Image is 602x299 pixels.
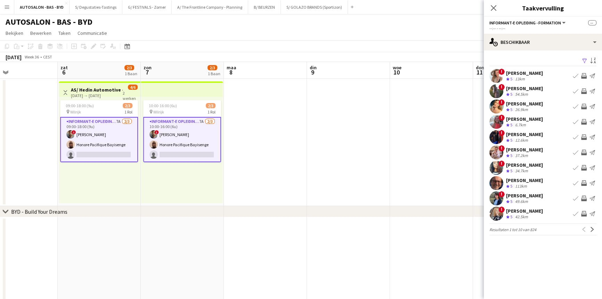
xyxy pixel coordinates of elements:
a: Bekijken [3,29,26,38]
a: Communicatie [75,29,110,38]
div: BYD - Build Your Dreams [11,208,67,215]
span: Wilrijk [70,109,81,115]
span: ! [155,130,159,134]
span: 1 Rol [208,109,215,115]
span: Bewerken [30,30,51,36]
div: 42.5km [514,214,529,220]
a: Taken [56,29,73,38]
span: ! [498,130,505,136]
span: 5 [510,183,512,189]
span: Taken [58,30,71,36]
span: Week 36 [23,54,40,60]
div: 49.6km [514,199,529,205]
div: 12.6km [514,137,529,143]
span: 4/6 [128,85,138,90]
app-job-card: 09:00-18:00 (9u)2/3 Wilrijk1 RolInformant-e Opleiding - Formation7A2/309:00-18:00 (9u)![PERSON_NA... [60,100,138,162]
div: 54.5km [514,92,529,97]
button: A/ The Frontline Company - Planning [172,0,248,14]
span: Bekijken [6,30,23,36]
span: 8 [226,68,236,76]
div: [DATE] [6,54,22,61]
button: B/ BEURZEN [248,0,281,14]
div: [PERSON_NAME] [506,85,543,92]
div: [PERSON_NAME] [506,192,543,199]
div: [PERSON_NAME] [506,70,543,76]
div: 37.2km [514,153,529,159]
div: [PERSON_NAME] [506,162,543,168]
span: Communicatie [78,30,107,36]
div: [PERSON_NAME] [506,177,543,183]
span: zon [144,64,152,71]
h1: AUTOSALON - BAS - BYD [6,17,92,27]
span: ! [498,145,505,151]
span: 7 [143,68,152,76]
span: 5 [510,168,512,173]
span: ! [498,191,505,197]
span: don [476,64,484,71]
div: 1 Baan [125,71,137,76]
span: ! [498,84,505,90]
button: S/ GOLAZO BRANDS (Sportizon) [281,0,348,14]
span: 2/3 [208,65,217,70]
span: 5 [510,153,512,158]
app-job-card: 10:00-16:00 (6u)2/3 Wilrijk1 RolInformant-e Opleiding - Formation7A2/310:00-16:00 (6u)![PERSON_NA... [143,100,221,162]
button: AUTOSALON - BAS - BYD [14,0,70,14]
div: [PERSON_NAME] [506,131,543,137]
a: Bewerken [27,29,54,38]
div: 6.7km [514,122,527,128]
div: [PERSON_NAME] [506,147,543,153]
div: 113km [514,183,528,189]
div: 34.7km [514,168,529,174]
div: 26.9km [514,107,529,113]
div: 13km [514,76,526,82]
div: [PERSON_NAME] [506,208,543,214]
span: Informant-e Opleiding - Formation [489,20,561,25]
button: S/ Degustaties-Tastings [70,0,122,14]
span: ! [498,69,505,75]
app-card-role: Informant-e Opleiding - Formation7A2/309:00-18:00 (9u)![PERSON_NAME]Honore Pacifique Bayisenge [60,117,138,162]
span: Wilrijk [153,109,164,115]
button: Informant-e Opleiding - Formation [489,20,567,25]
div: [DATE] → [DATE] [71,93,123,98]
span: 2/3 [124,65,134,70]
div: [PERSON_NAME] [506,101,543,107]
span: 5 [510,199,512,204]
span: 5 [510,214,512,219]
div: 2 werken [123,90,138,101]
span: 2/3 [123,103,132,108]
span: din [310,64,317,71]
span: 1 Rol [124,109,132,115]
div: Beschikbaar [484,34,602,50]
div: CEST [43,54,52,60]
div: --:-- - --:-- [489,26,596,31]
span: ! [498,160,505,167]
span: 5 [510,92,512,97]
span: 11 [475,68,484,76]
app-card-role: Informant-e Opleiding - Formation7A2/310:00-16:00 (6u)![PERSON_NAME]Honore Pacifique Bayisenge [143,117,221,162]
span: 09:00-18:00 (9u) [66,103,94,108]
span: 5 [510,122,512,127]
span: ! [72,130,76,134]
button: G/ FESTIVALS - Zomer [122,0,172,14]
span: 10:00-16:00 (6u) [149,103,177,108]
span: 5 [510,137,512,143]
span: Resultaten 1 tot 10 van 824 [489,227,536,232]
span: woe [393,64,401,71]
span: ! [498,206,505,213]
span: ! [498,99,505,105]
span: zat [60,64,68,71]
div: [PERSON_NAME] [506,116,543,122]
h3: Taakvervulling [484,3,602,13]
span: 2/3 [206,103,215,108]
span: maa [227,64,236,71]
span: 5 [510,76,512,81]
span: 5 [510,107,512,112]
div: 1 Baan [208,71,220,76]
span: 6 [59,68,68,76]
h3: AS/ Hedin Automotive - NIO lanceringsweekend - 30-31/08, 06-07/09 en 13-14/09 [71,87,123,93]
span: 10 [392,68,401,76]
span: -- [588,20,596,25]
span: ! [498,115,505,121]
